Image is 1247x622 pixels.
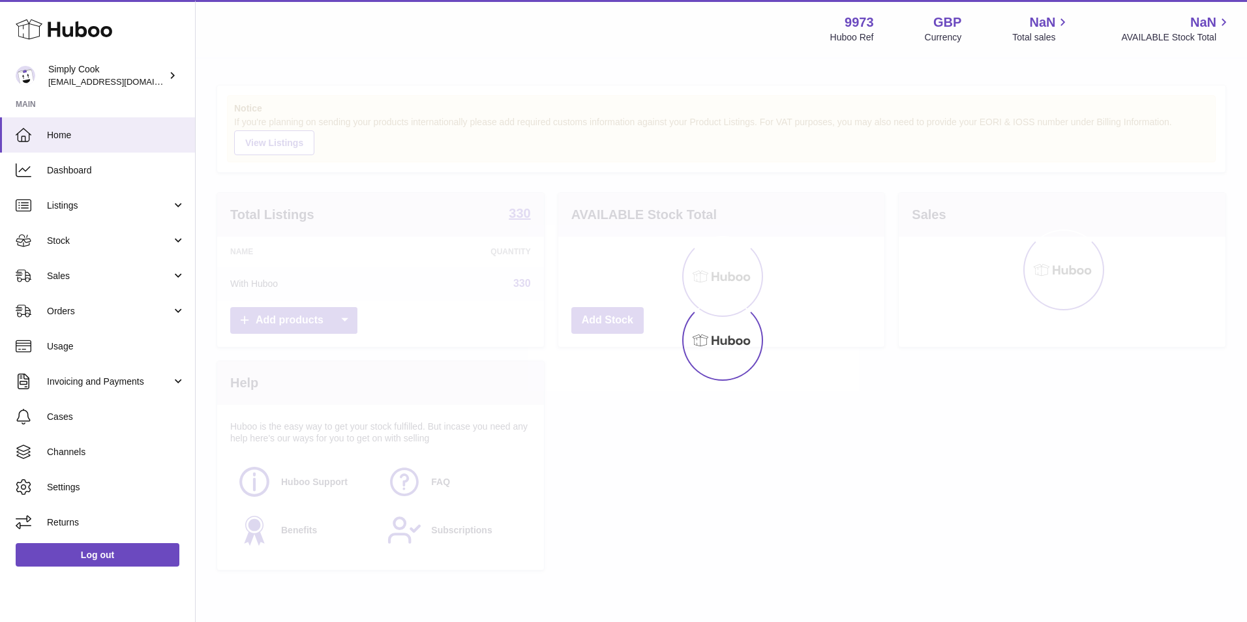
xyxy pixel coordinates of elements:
span: [EMAIL_ADDRESS][DOMAIN_NAME] [48,76,192,87]
img: internalAdmin-9973@internal.huboo.com [16,66,35,85]
span: Returns [47,516,185,529]
span: NaN [1029,14,1055,31]
span: Stock [47,235,172,247]
a: NaN AVAILABLE Stock Total [1121,14,1231,44]
span: Total sales [1012,31,1070,44]
span: NaN [1190,14,1216,31]
span: Channels [47,446,185,458]
strong: GBP [933,14,961,31]
span: Usage [47,340,185,353]
strong: 9973 [845,14,874,31]
span: Settings [47,481,185,494]
div: Currency [925,31,962,44]
a: NaN Total sales [1012,14,1070,44]
span: Home [47,129,185,141]
span: Invoicing and Payments [47,376,172,388]
span: Dashboard [47,164,185,177]
div: Huboo Ref [830,31,874,44]
span: Cases [47,411,185,423]
span: Orders [47,305,172,318]
a: Log out [16,543,179,567]
span: Sales [47,270,172,282]
span: AVAILABLE Stock Total [1121,31,1231,44]
span: Listings [47,200,172,212]
div: Simply Cook [48,63,166,88]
